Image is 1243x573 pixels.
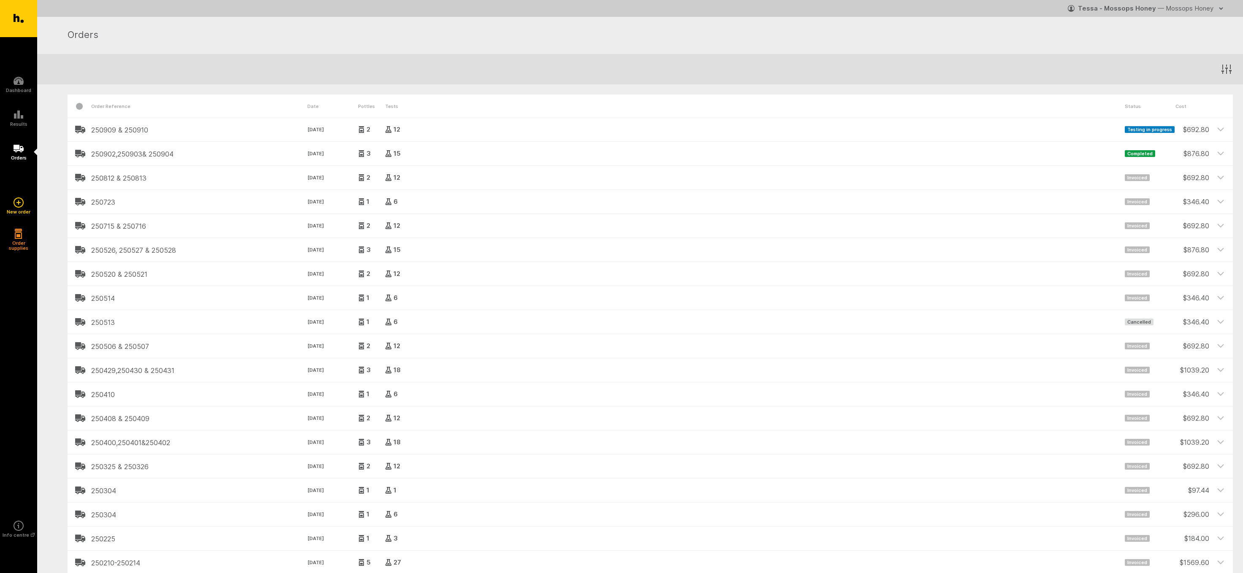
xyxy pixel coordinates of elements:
[91,439,307,446] h2: 250400,250401&250402
[91,246,307,254] h2: 250526, 250527 & 250528
[1175,478,1209,495] div: $ 97.44
[392,199,398,204] span: 6
[392,223,400,228] span: 12
[68,406,1233,430] header: 250408 & 250409[DATE]212Invoiced$692.80
[307,222,358,230] time: [DATE]
[1125,463,1150,470] span: Invoiced
[68,142,1233,165] header: 250902,250903& 250904[DATE]315Completed$876.80
[1175,382,1209,399] div: $ 346.40
[68,478,1233,502] header: 250304[DATE]11Invoiced$97.44
[307,150,358,158] time: [DATE]
[365,343,370,349] span: 2
[307,559,358,567] time: [DATE]
[1125,126,1175,133] span: Testing in progress
[68,334,1233,358] header: 250506 & 250507[DATE]212Invoiced$692.80
[91,367,307,374] h2: 250429,250430 & 250431
[365,127,370,132] span: 2
[392,488,396,493] span: 1
[68,166,1233,189] header: 250812 & 250813[DATE]212Invoiced$692.80
[307,463,358,470] time: [DATE]
[68,382,1233,406] header: 250410[DATE]16Invoiced$346.40
[1078,4,1156,12] strong: Tessa - Mossops Honey
[307,174,358,182] time: [DATE]
[68,28,1223,43] h1: Orders
[307,295,358,302] time: [DATE]
[68,214,1233,238] header: 250715 & 250716[DATE]212Invoiced$692.80
[365,271,370,276] span: 2
[1175,238,1209,255] div: $ 876.80
[91,150,307,158] h2: 250902,250903& 250904
[1125,511,1150,518] span: Invoiced
[68,527,1233,550] header: 250225[DATE]13Invoiced$184.00
[392,416,400,421] span: 12
[1158,4,1213,12] span: — Mossops Honey
[1175,95,1209,118] div: Cost
[1125,367,1150,373] span: Invoiced
[307,511,358,519] time: [DATE]
[1125,150,1155,157] span: Completed
[91,463,307,470] h2: 250325 & 250326
[365,368,371,373] span: 3
[68,262,1233,286] header: 250520 & 250521[DATE]212Invoiced$692.80
[365,392,369,397] span: 1
[1175,334,1209,351] div: $ 692.80
[1175,358,1209,375] div: $ 1039.20
[10,122,27,127] h5: Results
[1125,270,1150,277] span: Invoiced
[68,118,1233,141] header: 250909 & 250910[DATE]212Testing in progress$692.80
[392,536,398,541] span: 3
[392,151,401,156] span: 15
[91,198,307,206] h2: 250723
[307,439,358,446] time: [DATE]
[1175,430,1209,447] div: $ 1039.20
[91,343,307,350] h2: 250506 & 250507
[1175,142,1209,159] div: $ 876.80
[365,199,369,204] span: 1
[392,392,398,397] span: 6
[6,88,31,93] h5: Dashboard
[91,535,307,543] h2: 250225
[307,415,358,422] time: [DATE]
[365,223,370,228] span: 2
[365,464,370,469] span: 2
[1125,343,1150,349] span: Invoiced
[1175,454,1209,471] div: $ 692.80
[91,391,307,398] h2: 250410
[307,270,358,278] time: [DATE]
[91,415,307,422] h2: 250408 & 250409
[1175,118,1209,135] div: $ 692.80
[307,198,358,206] time: [DATE]
[91,222,307,230] h2: 250715 & 250716
[1125,415,1150,422] span: Invoiced
[1175,406,1209,423] div: $ 692.80
[365,488,369,493] span: 1
[91,126,307,134] h2: 250909 & 250910
[91,270,307,278] h2: 250520 & 250521
[1175,190,1209,207] div: $ 346.40
[1175,262,1209,279] div: $ 692.80
[1125,391,1150,397] span: Invoiced
[358,95,385,118] div: Pottles
[91,174,307,182] h2: 250812 & 250813
[385,95,1125,118] div: Tests
[1125,487,1150,494] span: Invoiced
[6,241,31,251] h5: Order supplies
[1175,503,1209,519] div: $ 296.00
[392,127,400,132] span: 12
[91,511,307,519] h2: 250304
[1175,214,1209,231] div: $ 692.80
[91,319,307,326] h2: 250513
[365,319,369,324] span: 1
[392,512,398,517] span: 6
[1125,439,1150,446] span: Invoiced
[365,536,369,541] span: 1
[392,440,401,445] span: 18
[392,368,401,373] span: 18
[1125,559,1150,566] span: Invoiced
[365,175,370,180] span: 2
[91,295,307,302] h2: 250514
[365,151,371,156] span: 3
[68,430,1233,454] header: 250400,250401&250402[DATE]318Invoiced$1039.20
[307,367,358,374] time: [DATE]
[365,512,369,517] span: 1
